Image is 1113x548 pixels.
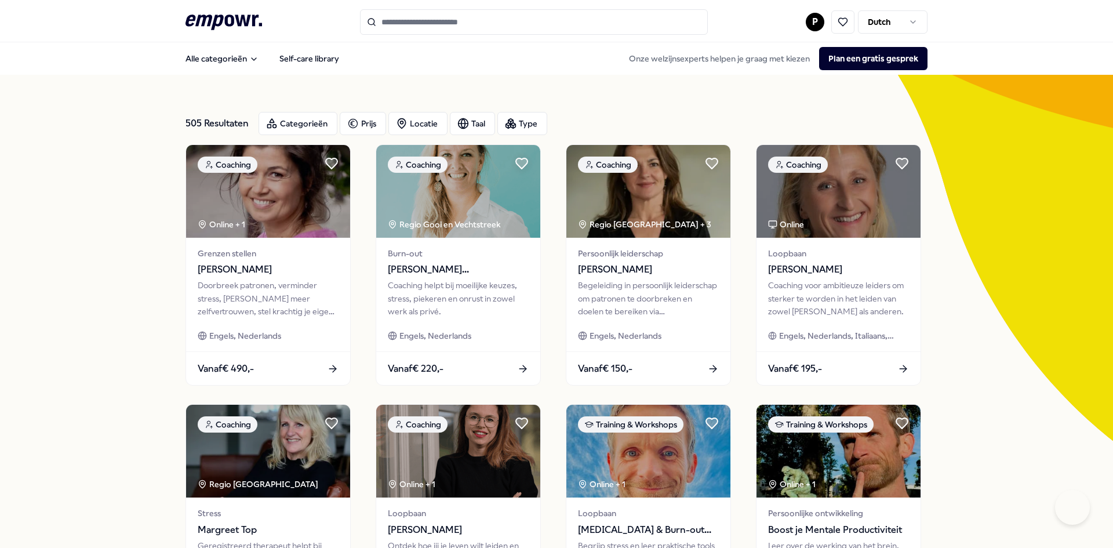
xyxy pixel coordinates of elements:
[388,361,443,376] span: Vanaf € 220,-
[768,279,909,318] div: Coaching voor ambitieuze leiders om sterker te worden in het leiden van zowel [PERSON_NAME] als a...
[756,145,921,238] img: package image
[340,112,386,135] button: Prijs
[819,47,927,70] button: Plan een gratis gesprek
[756,405,921,498] img: package image
[399,329,471,342] span: Engels, Nederlands
[566,145,730,238] img: package image
[360,9,708,35] input: Search for products, categories or subcategories
[185,144,351,386] a: package imageCoachingOnline + 1Grenzen stellen[PERSON_NAME]Doorbreek patronen, verminder stress, ...
[388,218,502,231] div: Regio Gooi en Vechtstreek
[806,13,824,31] button: P
[768,416,874,433] div: Training & Workshops
[578,247,719,260] span: Persoonlijk leiderschap
[768,157,828,173] div: Coaching
[566,144,731,386] a: package imageCoachingRegio [GEOGRAPHIC_DATA] + 3Persoonlijk leiderschap[PERSON_NAME]Begeleiding i...
[186,405,350,498] img: package image
[578,522,719,538] span: [MEDICAL_DATA] & Burn-out Preventie
[768,218,804,231] div: Online
[270,47,348,70] a: Self-care library
[756,144,921,386] a: package imageCoachingOnlineLoopbaan[PERSON_NAME]Coaching voor ambitieuze leiders om sterker te wo...
[388,262,529,277] span: [PERSON_NAME][GEOGRAPHIC_DATA]
[578,478,625,491] div: Online + 1
[450,112,495,135] button: Taal
[768,361,822,376] span: Vanaf € 195,-
[176,47,268,70] button: Alle categorieën
[376,144,541,386] a: package imageCoachingRegio Gooi en Vechtstreek Burn-out[PERSON_NAME][GEOGRAPHIC_DATA]Coaching hel...
[497,112,547,135] button: Type
[388,416,448,433] div: Coaching
[578,507,719,520] span: Loopbaan
[198,361,254,376] span: Vanaf € 490,-
[620,47,927,70] div: Onze welzijnsexperts helpen je graag met kiezen
[209,329,281,342] span: Engels, Nederlands
[1055,490,1090,525] iframe: Help Scout Beacon - Open
[198,507,339,520] span: Stress
[198,478,320,491] div: Regio [GEOGRAPHIC_DATA]
[198,279,339,318] div: Doorbreek patronen, verminder stress, [PERSON_NAME] meer zelfvertrouwen, stel krachtig je eigen g...
[176,47,348,70] nav: Main
[590,329,661,342] span: Engels, Nederlands
[578,416,683,433] div: Training & Workshops
[388,478,435,491] div: Online + 1
[198,522,339,538] span: Margreet Top
[376,145,540,238] img: package image
[578,279,719,318] div: Begeleiding in persoonlijk leiderschap om patronen te doorbreken en doelen te bereiken via bewust...
[388,157,448,173] div: Coaching
[185,112,249,135] div: 505 Resultaten
[578,157,638,173] div: Coaching
[376,405,540,498] img: package image
[186,145,350,238] img: package image
[566,405,730,498] img: package image
[198,247,339,260] span: Grenzen stellen
[198,218,245,231] div: Online + 1
[768,522,909,538] span: Boost je Mentale Productiviteit
[198,157,257,173] div: Coaching
[578,262,719,277] span: [PERSON_NAME]
[578,361,632,376] span: Vanaf € 150,-
[198,416,257,433] div: Coaching
[198,262,339,277] span: [PERSON_NAME]
[768,507,909,520] span: Persoonlijke ontwikkeling
[388,247,529,260] span: Burn-out
[578,218,711,231] div: Regio [GEOGRAPHIC_DATA] + 3
[259,112,337,135] button: Categorieën
[388,112,448,135] button: Locatie
[388,279,529,318] div: Coaching helpt bij moeilijke keuzes, stress, piekeren en onrust in zowel werk als privé.
[388,522,529,538] span: [PERSON_NAME]
[768,247,909,260] span: Loopbaan
[388,507,529,520] span: Loopbaan
[768,262,909,277] span: [PERSON_NAME]
[768,478,816,491] div: Online + 1
[779,329,909,342] span: Engels, Nederlands, Italiaans, Zweeds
